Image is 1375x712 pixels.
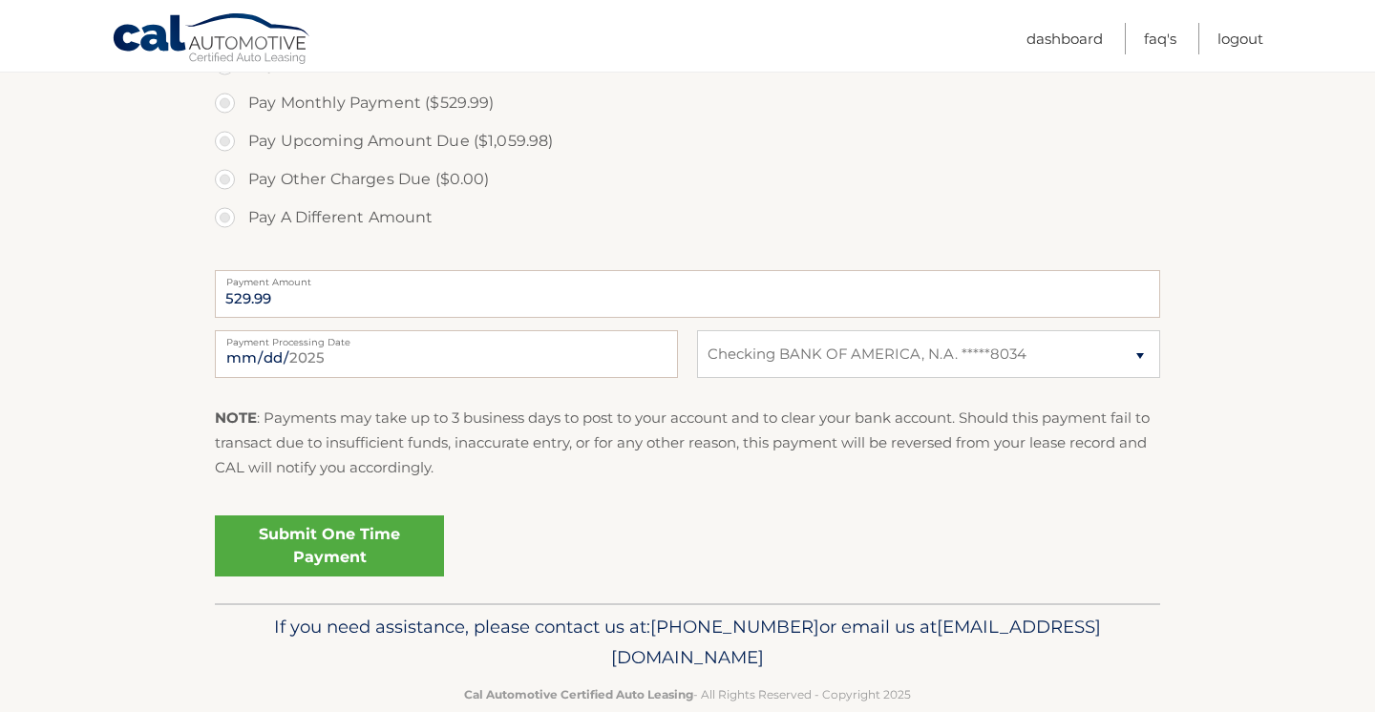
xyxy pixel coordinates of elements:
[215,515,444,576] a: Submit One Time Payment
[650,616,819,638] span: [PHONE_NUMBER]
[215,270,1160,318] input: Payment Amount
[215,330,678,346] label: Payment Processing Date
[215,270,1160,285] label: Payment Amount
[1144,23,1176,54] a: FAQ's
[227,612,1148,673] p: If you need assistance, please contact us at: or email us at
[611,616,1101,668] span: [EMAIL_ADDRESS][DOMAIN_NAME]
[215,199,1160,237] label: Pay A Different Amount
[227,684,1148,704] p: - All Rights Reserved - Copyright 2025
[112,12,312,68] a: Cal Automotive
[215,330,678,378] input: Payment Date
[215,122,1160,160] label: Pay Upcoming Amount Due ($1,059.98)
[215,406,1160,481] p: : Payments may take up to 3 business days to post to your account and to clear your bank account....
[215,408,257,427] strong: NOTE
[1217,23,1263,54] a: Logout
[215,84,1160,122] label: Pay Monthly Payment ($529.99)
[464,687,693,702] strong: Cal Automotive Certified Auto Leasing
[1026,23,1103,54] a: Dashboard
[215,160,1160,199] label: Pay Other Charges Due ($0.00)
